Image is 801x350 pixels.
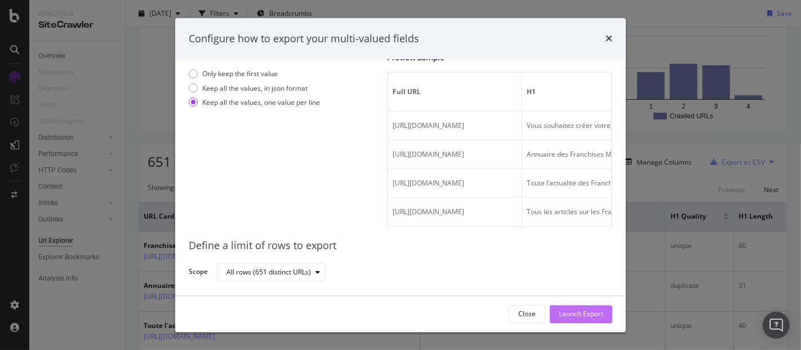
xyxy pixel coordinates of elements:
button: All rows (651 distinct URLs) [217,263,325,281]
button: Close [509,305,545,323]
td: Annuaire des Franchises Magasin [522,141,759,170]
span: Full URL [393,87,514,98]
div: Only keep the first value [202,69,278,79]
td: Tous les articles sur les Franchises Magasin [522,198,759,227]
button: Launch Export [550,305,612,323]
div: All rows (651 distinct URLs) [226,269,311,276]
td: Franchises Commerces spécialisés [522,227,759,256]
div: Close [518,309,536,318]
div: Configure how to export your multi-valued fields [189,32,419,46]
div: Launch Export [559,309,603,318]
td: Toute l’actualité des Franchises Magasin [522,170,759,198]
div: Open Intercom Messenger [763,312,790,339]
div: Define a limit of rows to export [189,239,612,254]
label: Scope [189,267,208,280]
span: https://www.franchise-magasin.fr/annuaire-franchises.php [393,150,464,160]
span: https://www.franchise-magasin.fr/ [393,121,464,131]
div: Only keep the first value [189,69,320,79]
div: times [606,32,612,46]
div: modal [175,18,626,332]
span: https://www.franchise-magasin.fr/infos-de-la-franchise.php [393,207,464,217]
span: H1 [527,87,751,98]
div: Keep all the values, in json format [202,83,308,93]
span: https://www.franchise-magasin.fr/news.php [393,179,464,188]
td: Vous souhaitez créer votre entreprise en franchise Magasin ? [522,112,759,141]
div: Keep all the values, in json format [189,83,320,93]
div: Keep all the values, one value per line [202,98,320,107]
